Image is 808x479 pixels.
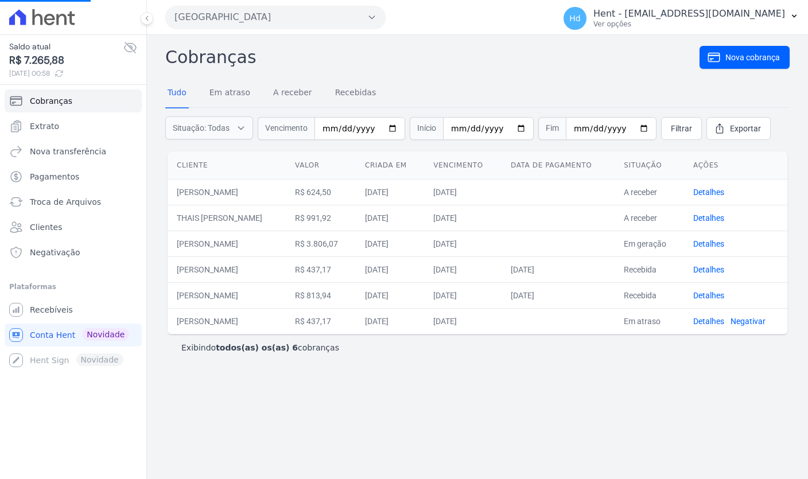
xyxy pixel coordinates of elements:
td: [PERSON_NAME] [168,308,286,334]
span: Novidade [82,328,129,341]
td: [PERSON_NAME] [168,231,286,256]
a: Extrato [5,115,142,138]
td: R$ 624,50 [286,179,356,205]
td: Recebida [615,282,684,308]
td: [PERSON_NAME] [168,256,286,282]
p: Ver opções [593,20,785,29]
span: Início [410,117,443,140]
th: Vencimento [424,151,502,180]
h2: Cobranças [165,44,700,70]
td: R$ 437,17 [286,256,356,282]
span: Fim [538,117,566,140]
td: A receber [615,205,684,231]
td: R$ 3.806,07 [286,231,356,256]
span: Exportar [730,123,761,134]
a: Negativar [731,317,766,326]
td: [PERSON_NAME] [168,179,286,205]
a: Detalhes [693,317,724,326]
a: Clientes [5,216,142,239]
a: Em atraso [207,79,252,108]
td: [DATE] [424,282,502,308]
a: Detalhes [693,213,724,223]
td: [DATE] [502,282,615,308]
a: Recebidas [333,79,379,108]
td: [DATE] [424,308,502,334]
a: A receber [271,79,314,108]
td: [DATE] [356,205,424,231]
th: Ações [684,151,787,180]
span: Troca de Arquivos [30,196,101,208]
a: Detalhes [693,188,724,197]
a: Exportar [706,117,771,140]
td: [PERSON_NAME] [168,282,286,308]
span: Nova cobrança [725,52,780,63]
td: [DATE] [424,231,502,256]
td: THAIS [PERSON_NAME] [168,205,286,231]
th: Valor [286,151,356,180]
a: Pagamentos [5,165,142,188]
div: Plataformas [9,280,137,294]
span: Negativação [30,247,80,258]
button: Situação: Todas [165,116,253,139]
span: Situação: Todas [173,122,230,134]
span: Cobranças [30,95,72,107]
td: A receber [615,179,684,205]
span: Recebíveis [30,304,73,316]
span: Extrato [30,120,59,132]
a: Filtrar [661,117,702,140]
td: [DATE] [356,231,424,256]
th: Cliente [168,151,286,180]
td: [DATE] [356,282,424,308]
span: Conta Hent [30,329,75,341]
td: R$ 813,94 [286,282,356,308]
span: Filtrar [671,123,692,134]
nav: Sidebar [9,89,137,372]
a: Cobranças [5,89,142,112]
td: Recebida [615,256,684,282]
button: [GEOGRAPHIC_DATA] [165,6,386,29]
p: Hent - [EMAIL_ADDRESS][DOMAIN_NAME] [593,8,785,20]
td: Em atraso [615,308,684,334]
td: [DATE] [356,256,424,282]
a: Detalhes [693,239,724,248]
th: Data de pagamento [502,151,615,180]
a: Tudo [165,79,189,108]
span: Vencimento [258,117,314,140]
td: [DATE] [356,179,424,205]
span: Clientes [30,221,62,233]
span: Hd [569,14,580,22]
button: Hd Hent - [EMAIL_ADDRESS][DOMAIN_NAME] Ver opções [554,2,808,34]
th: Situação [615,151,684,180]
b: todos(as) os(as) 6 [216,343,298,352]
th: Criada em [356,151,424,180]
td: R$ 437,17 [286,308,356,334]
td: [DATE] [502,256,615,282]
span: Nova transferência [30,146,106,157]
td: [DATE] [356,308,424,334]
a: Conta Hent Novidade [5,324,142,346]
td: [DATE] [424,205,502,231]
span: Saldo atual [9,41,123,53]
a: Recebíveis [5,298,142,321]
a: Detalhes [693,265,724,274]
a: Nova cobrança [700,46,790,69]
td: [DATE] [424,256,502,282]
a: Detalhes [693,291,724,300]
td: R$ 991,92 [286,205,356,231]
td: Em geração [615,231,684,256]
span: R$ 7.265,88 [9,53,123,68]
span: Pagamentos [30,171,79,182]
a: Troca de Arquivos [5,190,142,213]
a: Negativação [5,241,142,264]
span: [DATE] 00:58 [9,68,123,79]
p: Exibindo cobranças [181,342,339,353]
td: [DATE] [424,179,502,205]
a: Nova transferência [5,140,142,163]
